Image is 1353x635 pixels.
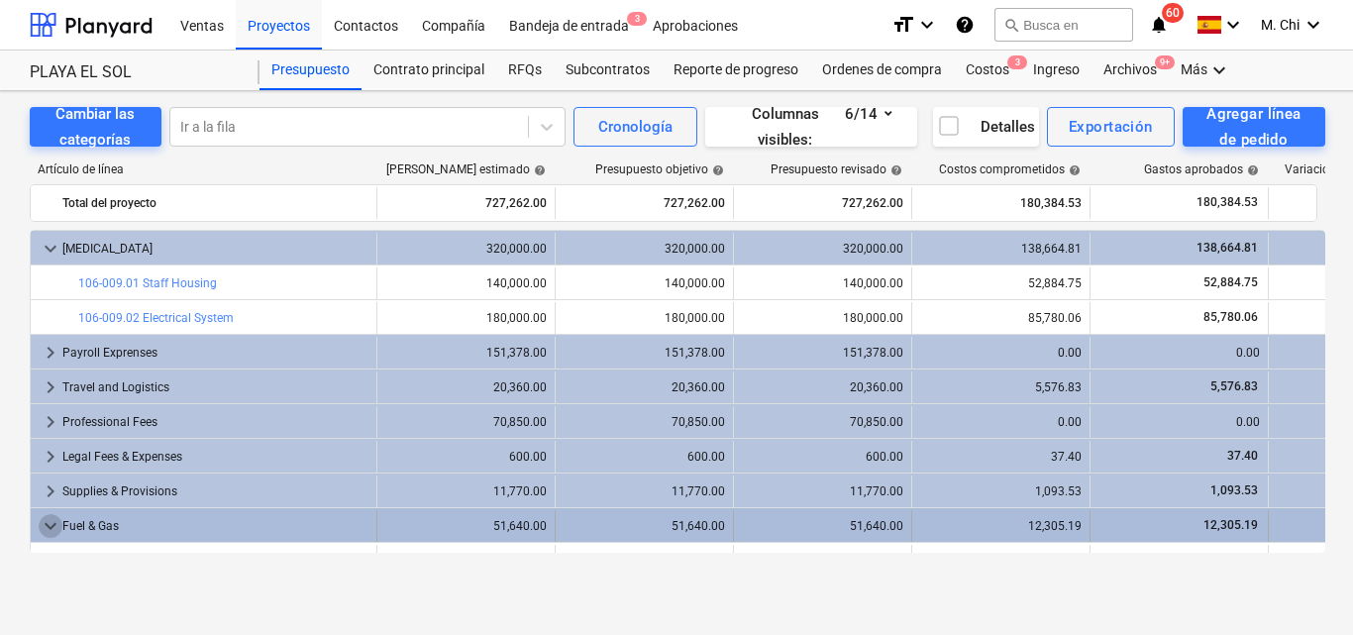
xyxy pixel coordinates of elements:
div: 600.00 [742,450,903,464]
div: Cronología [598,114,673,140]
i: notifications [1149,13,1169,37]
a: 106-009.01 Staff Housing [78,276,217,290]
a: Archivos9+ [1092,51,1169,90]
div: 37.40 [920,450,1082,464]
span: help [1243,164,1259,176]
div: 138,664.81 [920,242,1082,256]
div: 51,640.00 [742,519,903,533]
div: PLAYA EL SOL [30,62,236,83]
a: RFQs [496,51,554,90]
div: 151,378.00 [564,346,725,360]
div: 12,305.19 [920,519,1082,533]
div: Exportación [1069,114,1153,140]
div: Payroll Exprenses [62,337,368,369]
i: keyboard_arrow_down [1221,13,1245,37]
div: 140,000.00 [385,276,547,290]
div: Agregar línea de pedido [1204,101,1303,154]
span: 85,780.06 [1201,310,1260,324]
div: 51,640.00 [564,519,725,533]
div: 1,093.53 [920,484,1082,498]
span: 52,884.75 [1201,275,1260,289]
div: 180,000.00 [742,311,903,325]
i: keyboard_arrow_down [1301,13,1325,37]
div: Más [1169,51,1243,90]
div: 180,384.53 [920,187,1082,219]
button: Detalles [933,107,1039,147]
div: 320,000.00 [385,242,547,256]
span: keyboard_arrow_down [39,237,62,261]
div: [PERSON_NAME] estimado [386,162,546,176]
iframe: Chat Widget [1254,540,1353,635]
span: 5,576.83 [1208,379,1260,393]
div: Gastos aprobados [1144,162,1259,176]
button: Exportación [1047,107,1175,147]
div: Fuel & Gas [62,510,368,542]
span: keyboard_arrow_right [39,341,62,365]
span: help [886,164,902,176]
div: 600.00 [385,450,547,464]
div: 5,576.83 [920,380,1082,394]
div: 320,000.00 [564,242,725,256]
button: Cambiar las categorías [30,107,161,147]
button: Busca en [994,8,1133,42]
button: Columnas visibles:6/14 [705,107,917,147]
a: Subcontratos [554,51,662,90]
i: keyboard_arrow_down [1207,58,1231,82]
div: 151,378.00 [742,346,903,360]
a: Ingreso [1021,51,1092,90]
div: Total del proyecto [62,187,368,219]
div: 727,262.00 [385,187,547,219]
div: 52,884.75 [920,276,1082,290]
span: 180,384.53 [1195,194,1260,211]
a: Ordenes de compra [810,51,954,90]
span: help [1065,164,1081,176]
div: 20,360.00 [564,380,725,394]
div: 51,640.00 [385,519,547,533]
a: Costos3 [954,51,1021,90]
div: 727,262.00 [564,187,725,219]
div: 11,770.00 [742,484,903,498]
div: 140,000.00 [564,276,725,290]
div: Columnas visibles : 6/14 [729,101,893,154]
span: 37.40 [1225,449,1260,463]
span: 3 [1007,55,1027,69]
div: 11,770.00 [564,484,725,498]
button: Cronología [573,107,697,147]
div: 85,780.06 [920,311,1082,325]
div: 180,000.00 [564,311,725,325]
span: help [708,164,724,176]
a: Reporte de progreso [662,51,810,90]
div: 70,850.00 [742,415,903,429]
div: Travel and Logistics [62,371,368,403]
div: Detalles [937,114,1035,140]
div: Widget de chat [1254,540,1353,635]
div: Professional Fees [62,406,368,438]
div: 20,360.00 [385,380,547,394]
div: Costos [954,51,1021,90]
div: 180,000.00 [385,311,547,325]
div: 0.00 [1098,346,1260,360]
div: 140,000.00 [742,276,903,290]
div: 70,850.00 [564,415,725,429]
div: Presupuesto revisado [771,162,902,176]
div: 11,770.00 [385,484,547,498]
div: 320,000.00 [742,242,903,256]
div: 0.00 [920,346,1082,360]
a: Presupuesto [260,51,362,90]
span: keyboard_arrow_right [39,410,62,434]
button: Agregar línea de pedido [1183,107,1325,147]
span: keyboard_arrow_right [39,445,62,469]
i: Base de conocimientos [955,13,975,37]
i: format_size [891,13,915,37]
i: keyboard_arrow_down [915,13,939,37]
div: Legal Fees & Expenses [62,441,368,473]
div: 20,360.00 [742,380,903,394]
a: 106-009.02 Electrical System [78,311,234,325]
div: Archivos [1092,51,1169,90]
span: M. Chi [1261,17,1300,33]
span: 1,093.53 [1208,483,1260,497]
